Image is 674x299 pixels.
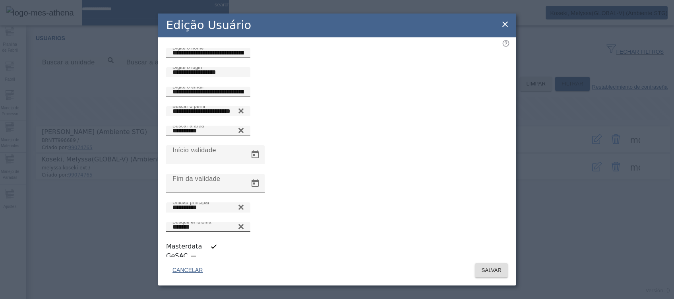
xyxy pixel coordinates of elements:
mat-label: Busque el idioma [172,219,211,224]
input: Number [172,203,244,212]
mat-label: Digite o nome [172,45,204,50]
mat-label: Buscar o perfil [172,103,205,109]
button: SALVAR [475,263,508,278]
label: GeSAC [166,251,190,261]
mat-label: Digite o email [172,84,203,89]
button: Open calendar [246,174,265,193]
mat-label: Buscar a área [172,123,204,128]
span: SALVAR [481,266,502,274]
input: Number [172,126,244,136]
mat-label: Fim da validade [172,175,220,182]
label: Masterdata [166,242,203,251]
span: CANCELAR [172,266,203,274]
button: Open calendar [246,145,265,164]
mat-label: Unidad principal [172,200,209,205]
input: Number [172,107,244,116]
input: Number [172,222,244,232]
h2: Edição Usuário [166,17,251,34]
button: CANCELAR [166,263,209,278]
mat-label: Início validade [172,147,216,153]
mat-label: Digite o login [172,64,202,70]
